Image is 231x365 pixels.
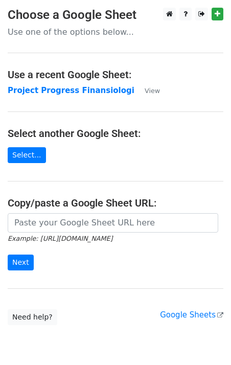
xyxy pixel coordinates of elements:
[8,127,223,140] h4: Select another Google Sheet:
[8,147,46,163] a: Select...
[8,197,223,209] h4: Copy/paste a Google Sheet URL:
[8,69,223,81] h4: Use a recent Google Sheet:
[8,309,57,325] a: Need help?
[8,86,134,95] a: Project Progress Finansiologi
[8,8,223,22] h3: Choose a Google Sheet
[134,86,160,95] a: View
[8,27,223,37] p: Use one of the options below...
[8,235,112,242] small: Example: [URL][DOMAIN_NAME]
[160,310,223,320] a: Google Sheets
[8,213,218,233] input: Paste your Google Sheet URL here
[8,255,34,270] input: Next
[145,87,160,95] small: View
